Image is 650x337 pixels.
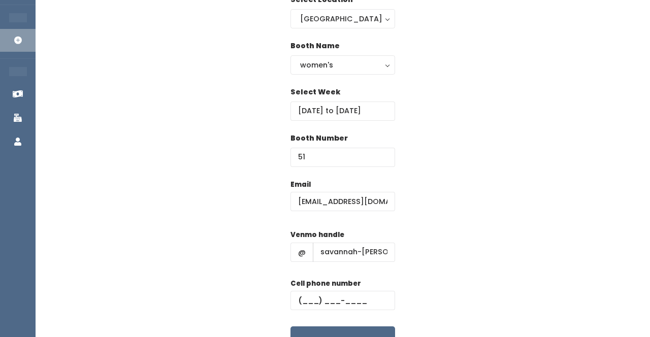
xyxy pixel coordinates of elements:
[290,9,395,28] button: [GEOGRAPHIC_DATA]
[300,13,385,24] div: [GEOGRAPHIC_DATA]
[290,41,340,51] label: Booth Name
[290,243,313,262] span: @
[290,230,344,240] label: Venmo handle
[290,148,395,167] input: Booth Number
[290,279,361,289] label: Cell phone number
[290,180,311,190] label: Email
[290,192,395,211] input: @ .
[290,133,348,144] label: Booth Number
[300,59,385,71] div: women's
[290,291,395,310] input: (___) ___-____
[290,55,395,75] button: women's
[290,102,395,121] input: Select week
[290,87,340,97] label: Select Week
